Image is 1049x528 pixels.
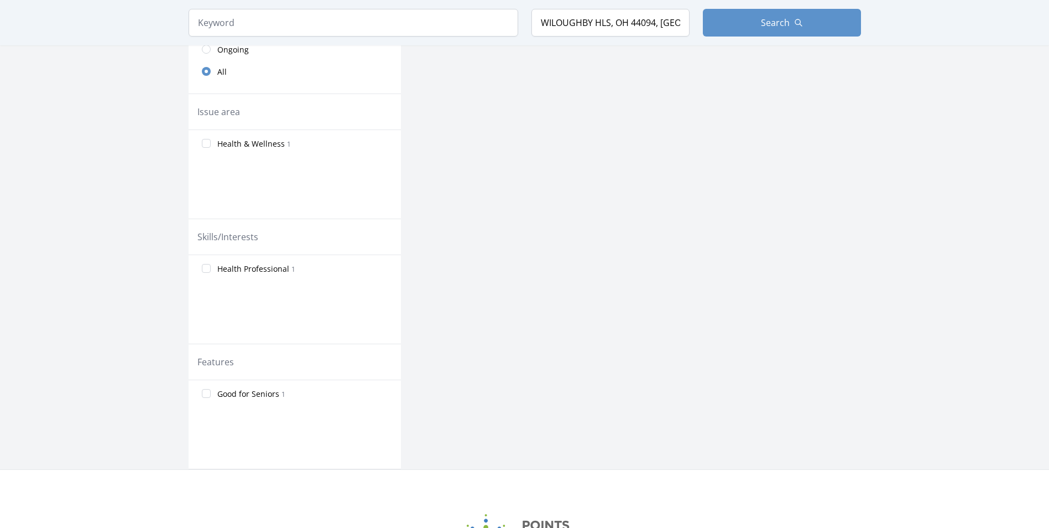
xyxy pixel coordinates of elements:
input: Good for Seniors 1 [202,389,211,398]
input: Keyword [189,9,518,37]
span: Search [761,16,790,29]
input: Location [531,9,690,37]
span: Good for Seniors [217,389,279,400]
legend: Issue area [197,105,240,118]
legend: Skills/Interests [197,230,258,244]
button: Search [703,9,861,37]
input: Health Professional 1 [202,264,211,273]
span: 1 [281,390,285,399]
a: All [189,60,401,82]
a: Ongoing [189,38,401,60]
input: Health & Wellness 1 [202,139,211,148]
span: All [217,66,227,77]
span: Ongoing [217,44,249,55]
span: 1 [291,265,295,274]
span: Health Professional [217,263,289,275]
span: 1 [287,139,291,149]
span: Health & Wellness [217,138,285,149]
legend: Features [197,355,234,369]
